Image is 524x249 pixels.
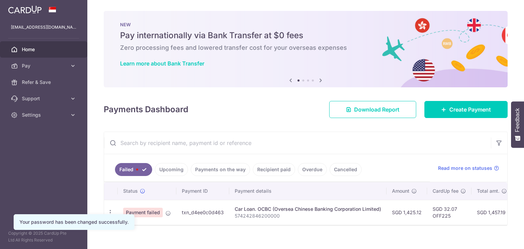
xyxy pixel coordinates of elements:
[120,22,491,27] p: NEW
[427,200,471,225] td: SGD 32.07 OFF225
[120,60,204,67] a: Learn more about Bank Transfer
[511,101,524,148] button: Feedback - Show survey
[438,165,499,172] a: Read more on statuses
[424,101,508,118] a: Create Payment
[11,24,76,31] p: [EMAIL_ADDRESS][DOMAIN_NAME]
[471,200,512,225] td: SGD 1,457.19
[155,163,188,176] a: Upcoming
[235,213,381,219] p: 574242846200000
[387,200,427,225] td: SGD 1,425.12
[477,188,499,194] span: Total amt.
[176,182,229,200] th: Payment ID
[120,44,491,52] h6: Zero processing fees and lowered transfer cost for your overseas expenses
[514,108,521,132] span: Feedback
[298,163,327,176] a: Overdue
[235,206,381,213] div: Car Loan. OCBC (Oversea Chinese Banking Corporation Limited)
[253,163,295,176] a: Recipient paid
[22,79,67,86] span: Refer & Save
[104,132,491,154] input: Search by recipient name, payment id or reference
[115,163,152,176] a: Failed
[229,182,387,200] th: Payment details
[22,46,67,53] span: Home
[123,208,163,217] span: Payment failed
[191,163,250,176] a: Payments on the way
[104,103,188,116] h4: Payments Dashboard
[449,105,491,114] span: Create Payment
[176,200,229,225] td: txn_d4ee0c0d463
[354,105,399,114] span: Download Report
[123,188,138,194] span: Status
[8,5,42,14] img: CardUp
[392,188,409,194] span: Amount
[433,188,458,194] span: CardUp fee
[22,95,67,102] span: Support
[104,11,508,87] img: Bank transfer banner
[22,112,67,118] span: Settings
[330,163,362,176] a: Cancelled
[22,62,67,69] span: Pay
[438,165,492,172] span: Read more on statuses
[120,30,491,41] h5: Pay internationally via Bank Transfer at $0 fees
[329,101,416,118] a: Download Report
[19,219,129,225] div: Your password has been changed successfully.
